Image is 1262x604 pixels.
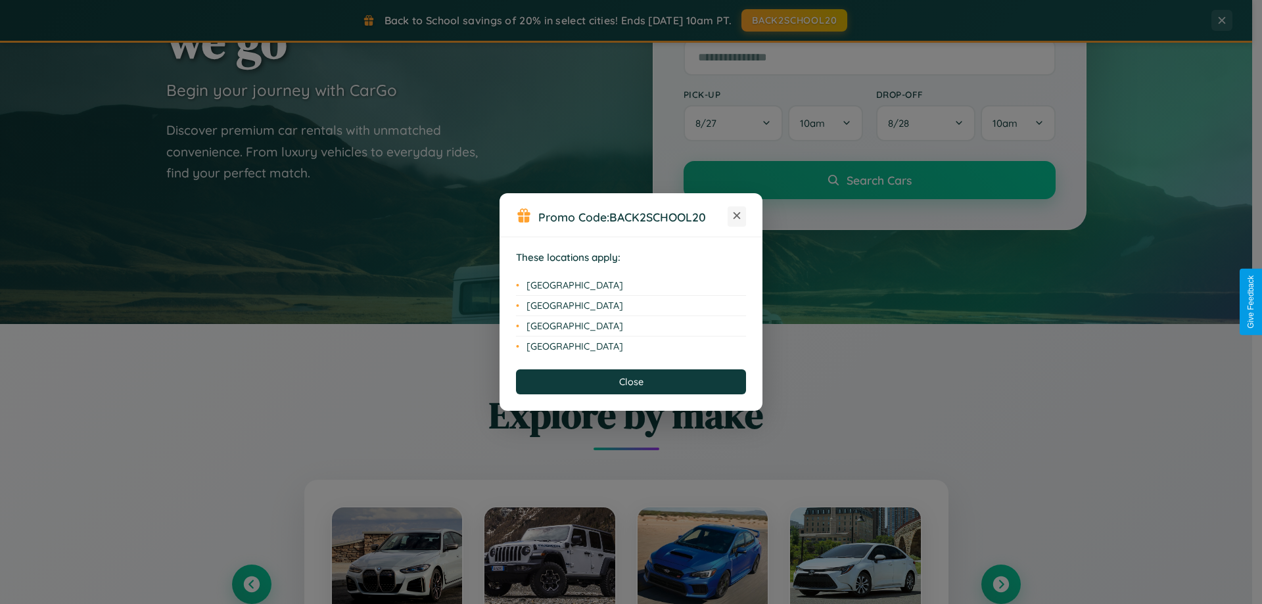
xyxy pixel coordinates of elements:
li: [GEOGRAPHIC_DATA] [516,296,746,316]
button: Close [516,369,746,394]
h3: Promo Code: [538,210,728,224]
li: [GEOGRAPHIC_DATA] [516,337,746,356]
li: [GEOGRAPHIC_DATA] [516,316,746,337]
strong: These locations apply: [516,251,620,264]
div: Give Feedback [1246,275,1255,329]
b: BACK2SCHOOL20 [609,210,706,224]
li: [GEOGRAPHIC_DATA] [516,275,746,296]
